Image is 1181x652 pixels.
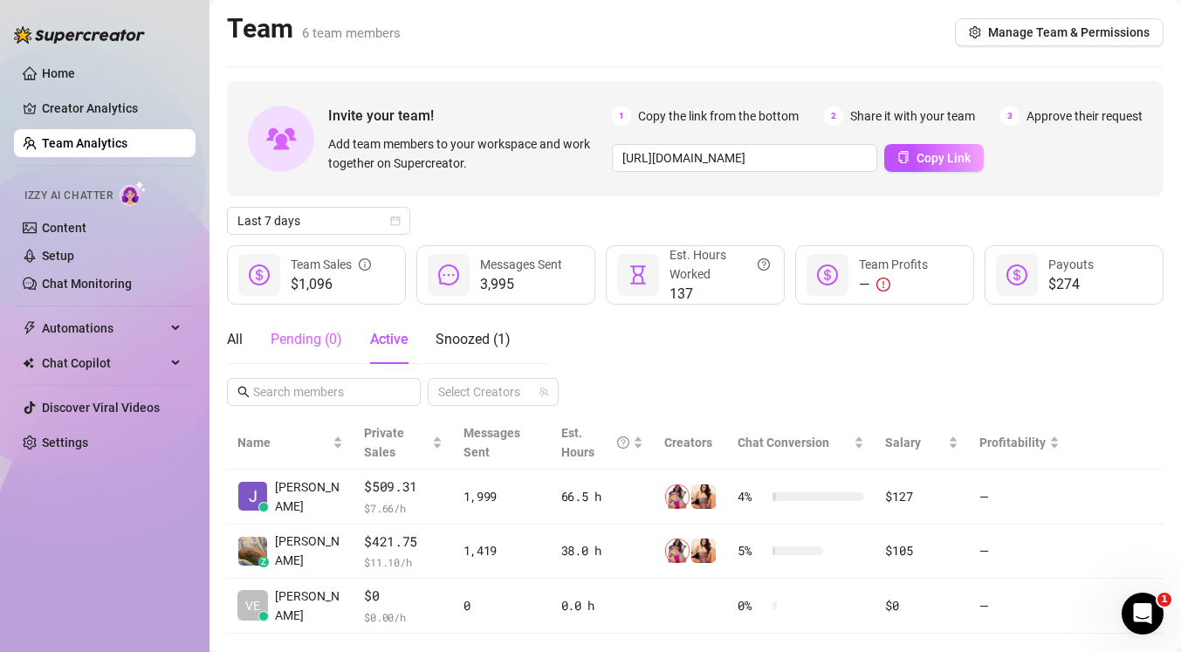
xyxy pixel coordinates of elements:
h2: Team [227,12,401,45]
span: setting [969,26,981,38]
div: Est. Hours [561,423,630,462]
td: — [969,579,1070,634]
span: Automations [42,314,166,342]
span: Snoozed ( 1 ) [436,331,511,347]
button: Copy Link [884,144,984,172]
span: copy [897,151,910,163]
span: 4 % [738,487,766,506]
img: JustineFitness [691,484,716,509]
span: Manage Team & Permissions [988,25,1150,39]
span: 137 [669,284,770,305]
span: 0 % [738,596,766,615]
div: 1,999 [463,487,540,506]
span: question-circle [758,245,770,284]
span: team [539,387,549,397]
span: $0 [364,586,442,607]
div: 0.0 h [561,596,644,615]
span: Chat Copilot [42,349,166,377]
span: Messages Sent [480,257,562,271]
a: Settings [42,436,88,450]
a: Discover Viral Videos [42,401,160,415]
span: calendar [390,216,401,226]
span: [PERSON_NAME] [275,532,343,570]
span: Salary [885,436,921,450]
img: Chat Copilot [23,357,34,369]
div: 66.5 h [561,487,644,506]
span: $ 11.10 /h [364,553,442,571]
span: 6 team members [302,25,401,41]
span: [PERSON_NAME] [275,587,343,625]
span: question-circle [617,423,629,462]
img: logo-BBDzfeDw.svg [14,26,145,44]
div: Est. Hours Worked [669,245,770,284]
iframe: Intercom live chat [1122,593,1164,635]
span: 5 % [738,541,766,560]
div: — [859,274,928,295]
td: — [969,525,1070,580]
span: $274 [1048,274,1094,295]
span: Invite your team! [328,105,612,127]
a: Team Analytics [42,136,127,150]
span: $1,096 [291,274,371,295]
span: Active [370,331,408,347]
span: Last 7 days [237,208,400,234]
span: 1 [1157,593,1171,607]
a: Setup [42,249,74,263]
span: 1 [612,106,631,126]
span: [PERSON_NAME] [275,477,343,516]
button: Manage Team & Permissions [955,18,1164,46]
span: dollar-circle [817,264,838,285]
span: Add team members to your workspace and work together on Supercreator. [328,134,605,173]
div: $105 [885,541,958,560]
th: Creators [654,416,727,470]
span: Team Profits [859,257,928,271]
span: info-circle [359,255,371,274]
input: Search members [253,382,396,401]
div: Pending ( 0 ) [271,329,342,350]
a: Chat Monitoring [42,277,132,291]
span: Copy the link from the bottom [638,106,799,126]
span: Messages Sent [463,426,520,459]
span: $421.75 [364,532,442,552]
span: Approve their request [1027,106,1143,126]
span: Payouts [1048,257,1094,271]
span: Share it with your team [850,106,975,126]
span: Chat Conversion [738,436,829,450]
span: 2 [824,106,843,126]
span: dollar-circle [1006,264,1027,285]
span: $ 7.66 /h [364,499,442,517]
span: Private Sales [364,426,404,459]
img: 𝘾𝙧𝙚𝙖𝙢𝙮 [665,539,690,563]
a: Home [42,66,75,80]
img: Gwen [238,537,267,566]
span: $509.31 [364,477,442,498]
th: Name [227,416,354,470]
div: 1,419 [463,541,540,560]
div: z [258,557,269,567]
td: — [969,470,1070,525]
div: 38.0 h [561,541,644,560]
span: Izzy AI Chatter [24,188,113,204]
span: Copy Link [917,151,971,165]
span: thunderbolt [23,321,37,335]
span: message [438,264,459,285]
a: Creator Analytics [42,94,182,122]
div: All [227,329,243,350]
div: 0 [463,596,540,615]
span: search [237,386,250,398]
span: 3,995 [480,274,562,295]
span: Profitability [979,436,1046,450]
span: Name [237,433,329,452]
img: JustineFitness [691,539,716,563]
span: exclamation-circle [876,278,890,292]
div: $127 [885,487,958,506]
span: hourglass [628,264,649,285]
span: 3 [1000,106,1020,126]
a: Content [42,221,86,235]
img: Jane [238,482,267,511]
span: dollar-circle [249,264,270,285]
div: $0 [885,596,958,615]
img: AI Chatter [120,181,147,206]
span: $ 0.00 /h [364,608,442,626]
div: Team Sales [291,255,371,274]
